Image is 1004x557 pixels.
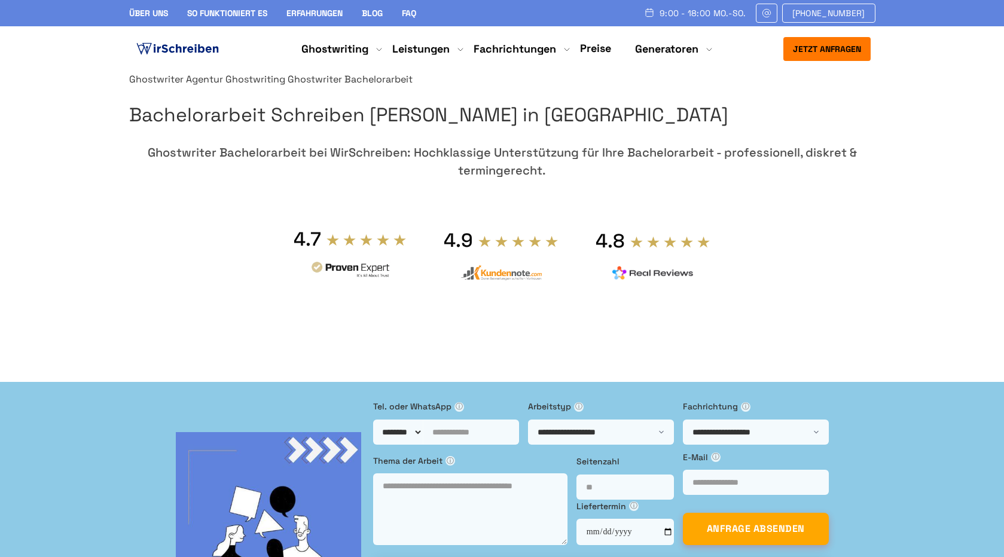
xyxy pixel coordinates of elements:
[576,455,674,468] label: Seitenzahl
[528,400,674,413] label: Arbeitstyp
[711,452,721,462] span: ⓘ
[683,513,829,545] button: ANFRAGE ABSENDEN
[644,8,655,17] img: Schedule
[683,451,829,464] label: E-Mail
[792,8,865,18] span: [PHONE_NUMBER]
[301,42,368,56] a: Ghostwriting
[445,456,455,466] span: ⓘ
[630,235,711,249] img: stars
[187,8,267,19] a: So funktioniert es
[129,143,875,179] div: Ghostwriter Bachelorarbeit bei WirSchreiben: Hochklassige Unterstützung für Ihre Bachelorarbeit -...
[129,100,875,130] h1: Bachelorarbeit Schreiben [PERSON_NAME] in [GEOGRAPHIC_DATA]
[225,73,285,85] a: Ghostwriting
[129,73,223,85] a: Ghostwriter Agentur
[683,400,829,413] label: Fachrichtung
[402,8,416,19] a: FAQ
[474,42,556,56] a: Fachrichtungen
[134,40,221,58] img: logo ghostwriter-österreich
[580,41,611,55] a: Preise
[362,8,383,19] a: Blog
[444,228,473,252] div: 4.9
[454,402,464,412] span: ⓘ
[478,235,559,248] img: stars
[660,8,746,18] span: 9:00 - 18:00 Mo.-So.
[596,229,625,253] div: 4.8
[574,402,584,412] span: ⓘ
[635,42,698,56] a: Generatoren
[288,73,413,85] span: Ghostwriter Bachelorarbeit
[783,37,871,61] button: Jetzt anfragen
[392,42,450,56] a: Leistungen
[373,454,567,467] label: Thema der Arbeit
[612,266,694,280] img: realreviews
[294,227,321,251] div: 4.7
[129,8,168,19] a: Über uns
[286,8,343,19] a: Erfahrungen
[576,500,674,513] label: Liefertermin
[761,8,772,18] img: Email
[326,233,407,246] img: stars
[373,400,519,413] label: Tel. oder WhatsApp
[782,4,875,23] a: [PHONE_NUMBER]
[629,501,639,511] span: ⓘ
[741,402,750,412] span: ⓘ
[460,265,542,281] img: kundennote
